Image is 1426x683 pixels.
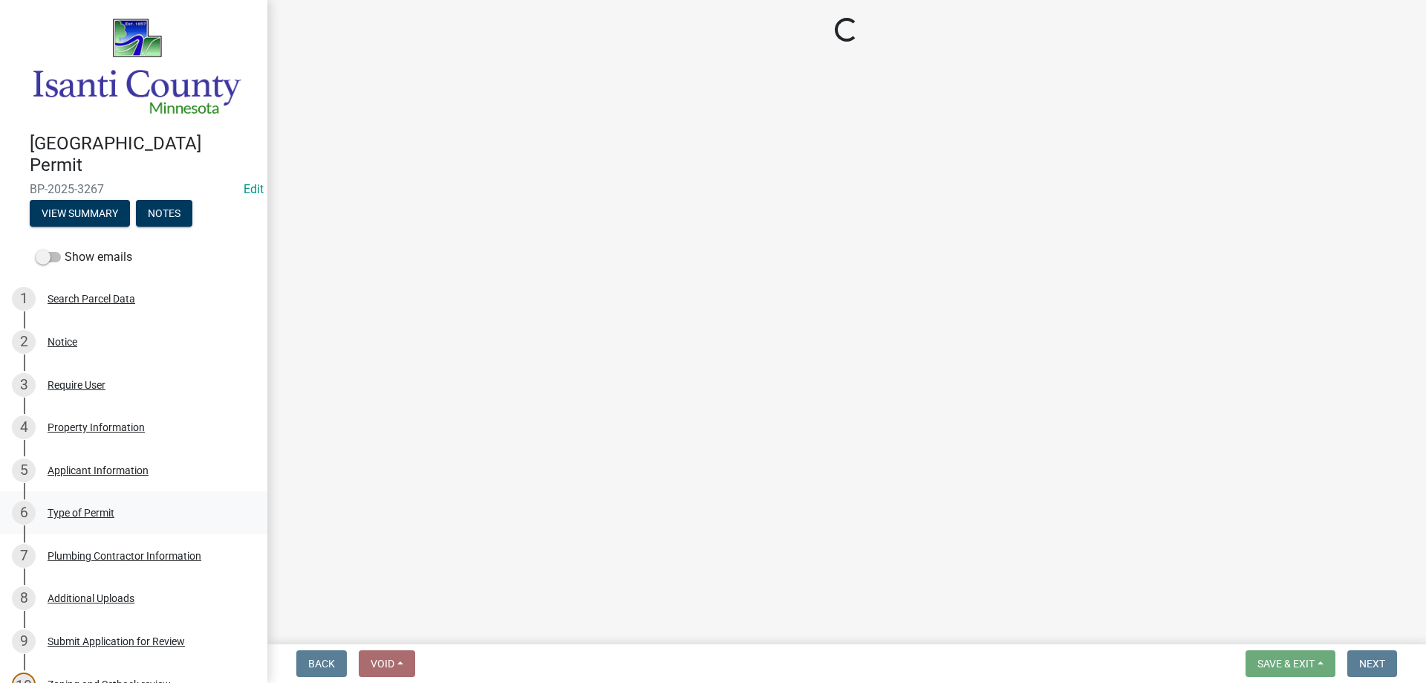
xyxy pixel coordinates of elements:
[371,658,394,670] span: Void
[30,16,244,117] img: Isanti County, Minnesota
[136,200,192,227] button: Notes
[48,636,185,647] div: Submit Application for Review
[48,380,105,390] div: Require User
[48,294,135,304] div: Search Parcel Data
[48,551,201,561] div: Plumbing Contractor Information
[36,248,132,266] label: Show emails
[12,330,36,354] div: 2
[136,208,192,220] wm-modal-confirm: Notes
[1257,658,1315,670] span: Save & Exit
[12,586,36,610] div: 8
[1246,650,1335,677] button: Save & Exit
[48,422,145,433] div: Property Information
[12,459,36,482] div: 5
[30,182,238,196] span: BP-2025-3267
[12,544,36,568] div: 7
[244,182,264,196] a: Edit
[12,501,36,525] div: 6
[1347,650,1397,677] button: Next
[48,508,114,518] div: Type of Permit
[296,650,347,677] button: Back
[244,182,264,196] wm-modal-confirm: Edit Application Number
[48,593,134,603] div: Additional Uploads
[12,287,36,311] div: 1
[308,658,335,670] span: Back
[48,465,149,476] div: Applicant Information
[359,650,415,677] button: Void
[30,200,130,227] button: View Summary
[30,208,130,220] wm-modal-confirm: Summary
[12,415,36,439] div: 4
[1359,658,1385,670] span: Next
[30,133,255,176] h4: [GEOGRAPHIC_DATA] Permit
[12,629,36,653] div: 9
[48,337,77,347] div: Notice
[12,373,36,397] div: 3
